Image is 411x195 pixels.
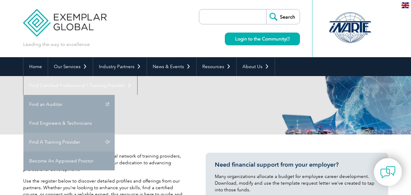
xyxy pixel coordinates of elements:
img: open_square.png [286,37,290,40]
p: Exemplar Global proudly works with a global network of training providers, consultants, and organ... [23,153,187,173]
a: Home [23,57,48,76]
p: Many organizations allocate a budget for employee career development. Download, modify and use th... [215,173,379,193]
h2: Client Register [23,100,279,110]
a: About Us [237,57,275,76]
h3: Need financial support from your employer? [215,161,379,169]
img: contact-chat.png [380,165,395,180]
a: Industry Partners [93,57,147,76]
a: Login to the Community [225,33,300,45]
a: Find Engineers & Technicians [23,114,115,133]
img: en [402,2,409,8]
a: News & Events [147,57,196,76]
a: Resources [197,57,236,76]
p: Leading the way to excellence [23,41,90,48]
input: Search [266,9,300,24]
a: Become An Approved Proctor [23,151,115,170]
a: Our Services [48,57,93,76]
a: Find an Auditor [23,95,115,114]
a: Find A Training Provider [23,133,115,151]
a: Find Certified Professional / Training Provider [23,76,137,95]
